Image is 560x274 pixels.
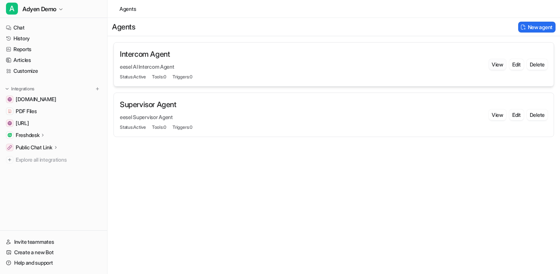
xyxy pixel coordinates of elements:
a: help.adyen.com[DOMAIN_NAME] [3,94,104,105]
h3: Intercom Agent [120,49,489,60]
span: [URL] [16,119,29,127]
img: explore all integrations [6,156,13,164]
img: PDF Files [7,109,12,113]
span: PDF Files [16,108,37,115]
img: expand menu [4,86,10,91]
a: Chat [3,22,104,33]
a: Invite teammates [3,237,104,247]
span: Adyen Demo [22,4,56,14]
button: View [489,59,506,70]
p: eesel AI Intercom Agent [120,63,489,71]
a: Create a new Bot [3,247,104,258]
p: Freshdesk [16,131,39,139]
a: PDF FilesPDF Files [3,106,104,116]
a: Reports [3,44,104,55]
p: Integrations [11,86,34,92]
div: Agents [119,5,136,13]
span: Explore all integrations [16,154,101,166]
h1: Agents [112,21,136,32]
button: Edit [509,59,524,70]
p: Public Chat Link [16,144,52,151]
button: Integrations [3,85,37,93]
a: Explore all integrations [3,155,104,165]
img: help.adyen.com [7,97,12,102]
img: dashboard.eesel.ai [7,121,12,125]
button: Delete [527,109,548,120]
img: Public Chat Link [7,145,12,150]
span: [DOMAIN_NAME] [16,96,56,103]
h3: Supervisor Agent [120,99,489,110]
a: Help and support [3,258,104,268]
span: Triggers: 0 [172,124,193,131]
button: Delete [527,59,548,70]
span: Status: Active [120,74,146,80]
img: Freshdesk [7,133,12,137]
span: Triggers: 0 [172,74,193,80]
a: History [3,33,104,44]
a: Customize [3,66,104,76]
span: Tools: 0 [152,124,167,131]
span: Tools: 0 [152,74,167,80]
button: Edit [509,109,524,120]
a: Articles [3,55,104,65]
span: Status: Active [120,124,146,131]
img: menu_add.svg [95,86,100,91]
button: New agent [518,22,556,32]
span: A [6,3,18,15]
p: eesel Supervisor Agent [120,113,489,121]
button: View [489,109,506,120]
a: dashboard.eesel.ai[URL] [3,118,104,128]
